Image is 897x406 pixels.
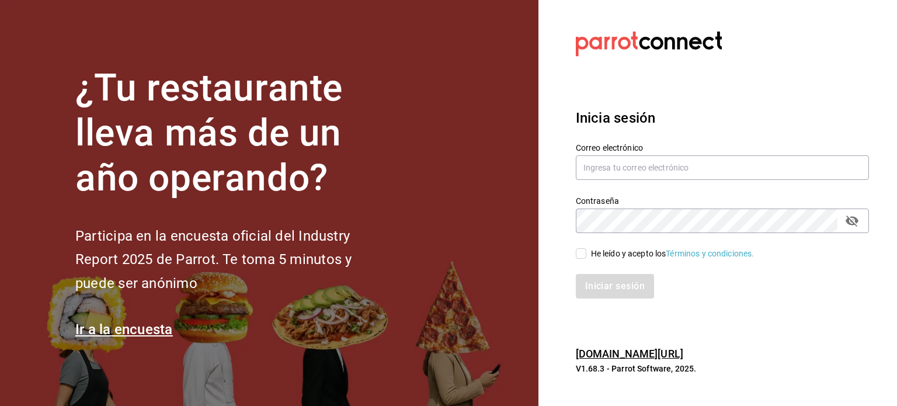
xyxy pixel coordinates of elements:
[576,348,683,360] a: [DOMAIN_NAME][URL]
[75,321,173,338] a: Ir a la encuesta
[576,144,869,152] label: Correo electrónico
[75,66,391,200] h1: ¿Tu restaurante lleva más de un año operando?
[842,211,862,231] button: passwordField
[576,107,869,129] h3: Inicia sesión
[666,249,754,258] a: Términos y condiciones.
[576,197,869,205] label: Contraseña
[576,155,869,180] input: Ingresa tu correo electrónico
[75,224,391,296] h2: Participa en la encuesta oficial del Industry Report 2025 de Parrot. Te toma 5 minutos y puede se...
[591,248,755,260] div: He leído y acepto los
[576,363,869,374] p: V1.68.3 - Parrot Software, 2025.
